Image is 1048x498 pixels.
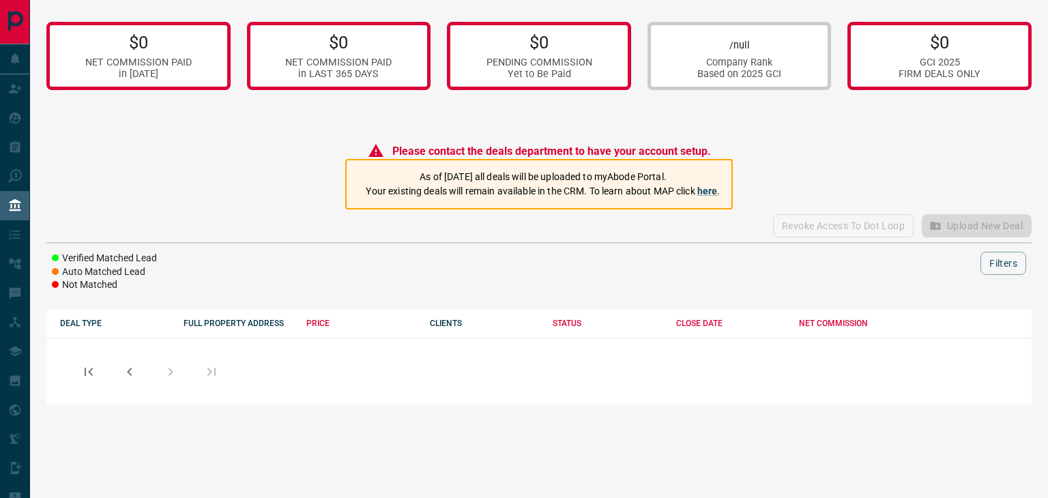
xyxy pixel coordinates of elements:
[729,40,750,51] span: /null
[697,57,781,68] div: Company Rank
[486,32,592,53] p: $0
[430,319,540,328] div: CLIENTS
[52,252,157,265] li: Verified Matched Lead
[799,319,909,328] div: NET COMMISSION
[306,319,416,328] div: PRICE
[285,57,392,68] div: NET COMMISSION PAID
[980,252,1026,275] button: Filters
[285,32,392,53] p: $0
[486,68,592,80] div: Yet to Be Paid
[899,32,980,53] p: $0
[486,57,592,68] div: PENDING COMMISSION
[85,57,192,68] div: NET COMMISSION PAID
[52,278,157,292] li: Not Matched
[60,319,170,328] div: DEAL TYPE
[697,68,781,80] div: Based on 2025 GCI
[368,143,711,159] div: Please contact the deals department to have your account setup.
[899,57,980,68] div: GCI 2025
[676,319,786,328] div: CLOSE DATE
[697,186,718,196] a: here
[285,68,392,80] div: in LAST 365 DAYS
[85,32,192,53] p: $0
[184,319,293,328] div: FULL PROPERTY ADDRESS
[553,319,663,328] div: STATUS
[52,265,157,279] li: Auto Matched Lead
[85,68,192,80] div: in [DATE]
[366,170,720,184] p: As of [DATE] all deals will be uploaded to myAbode Portal.
[899,68,980,80] div: FIRM DEALS ONLY
[366,184,720,199] p: Your existing deals will remain available in the CRM. To learn about MAP click .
